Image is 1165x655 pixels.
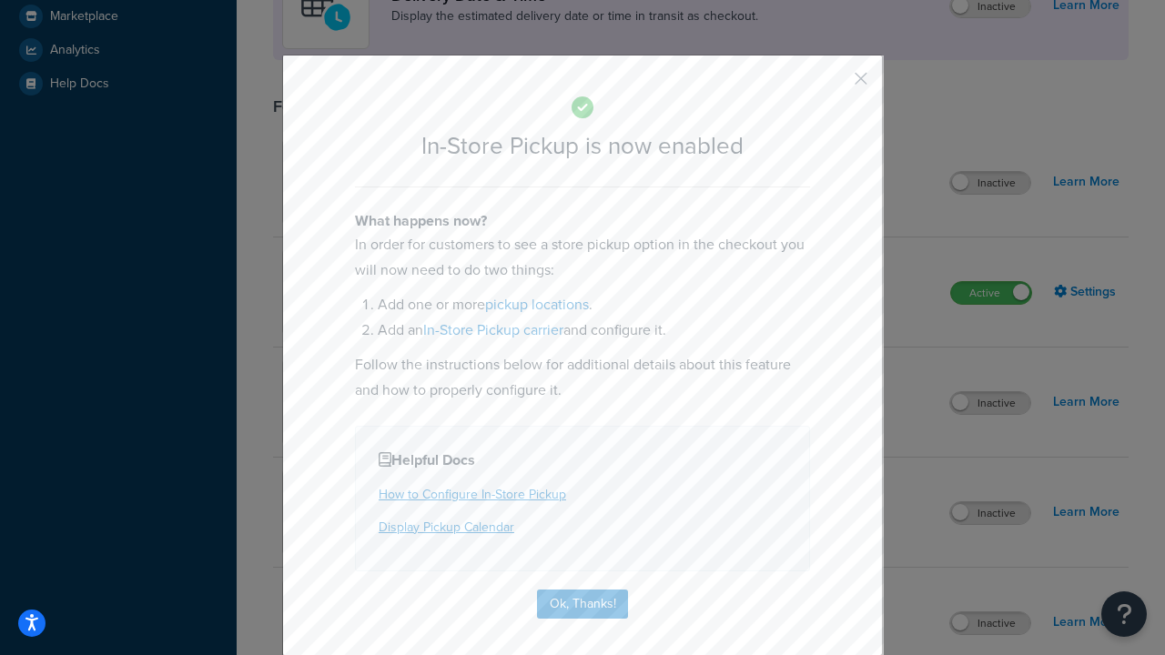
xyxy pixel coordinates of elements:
[355,210,810,232] h4: What happens now?
[485,294,589,315] a: pickup locations
[537,589,628,619] button: Ok, Thanks!
[355,352,810,403] p: Follow the instructions below for additional details about this feature and how to properly confi...
[379,518,514,537] a: Display Pickup Calendar
[423,319,563,340] a: In-Store Pickup carrier
[379,449,786,471] h4: Helpful Docs
[355,232,810,283] p: In order for customers to see a store pickup option in the checkout you will now need to do two t...
[378,317,810,343] li: Add an and configure it.
[355,133,810,159] h2: In-Store Pickup is now enabled
[378,292,810,317] li: Add one or more .
[379,485,566,504] a: How to Configure In-Store Pickup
